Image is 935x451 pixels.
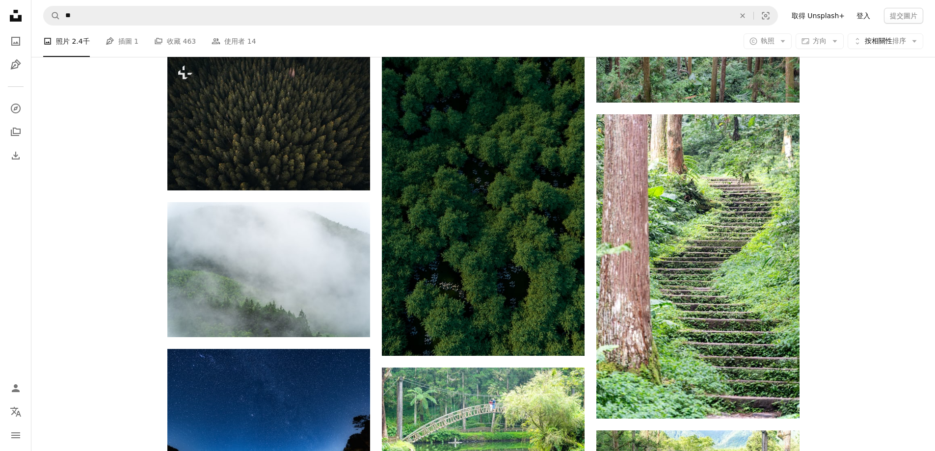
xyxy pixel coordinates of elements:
[183,37,196,45] font: 463
[6,425,26,445] button: 選單
[848,33,923,49] button: 按相關性排序
[761,37,775,45] font: 執照
[6,122,26,142] a: 收藏
[786,8,851,24] a: 取得 Unsplash+
[6,31,26,51] a: 照片
[212,26,256,57] a: 使用者 14
[167,55,370,190] img: 森林中的一大片樹木
[118,37,132,45] font: 插圖
[851,8,876,24] a: 登入
[732,6,753,25] button: 清除
[224,37,245,45] font: 使用者
[6,55,26,75] a: 插圖
[890,12,917,20] font: 提交圖片
[106,26,138,57] a: 插圖 1
[382,431,585,440] a: 人們走過一座橫跨綠色湖泊的橋。
[44,6,60,25] button: 搜尋 Unsplash
[167,265,370,274] a: 霧氣籠罩著森林覆蓋的山峰。
[596,262,799,271] a: 石階穿過茂密的森林。
[865,37,892,45] font: 按相關性
[167,37,181,45] font: 收藏
[6,146,26,165] a: 下載歷史記錄
[6,6,26,27] a: 首頁 — Unsplash
[6,402,26,422] button: 語言
[6,378,26,398] a: 登入 / 註冊
[247,37,256,45] font: 14
[43,6,778,26] form: 在全站範圍內尋找視覺效果
[596,114,799,419] img: 石階穿過茂密的森林。
[154,26,196,57] a: 收藏 463
[382,171,585,180] a: 一組樹木的鳥瞰圖
[6,99,26,118] a: 探索
[167,118,370,127] a: 森林中的一大片樹木
[167,202,370,337] img: 霧氣籠罩著森林覆蓋的山峰。
[796,33,844,49] button: 方向
[892,37,906,45] font: 排序
[813,37,827,45] font: 方向
[856,12,870,20] font: 登入
[167,412,370,421] a: 山上繁星點點的夜空
[792,12,845,20] font: 取得 Unsplash+
[134,37,138,45] font: 1
[884,8,923,24] button: 提交圖片
[754,6,777,25] button: 視覺搜尋
[744,33,792,49] button: 執照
